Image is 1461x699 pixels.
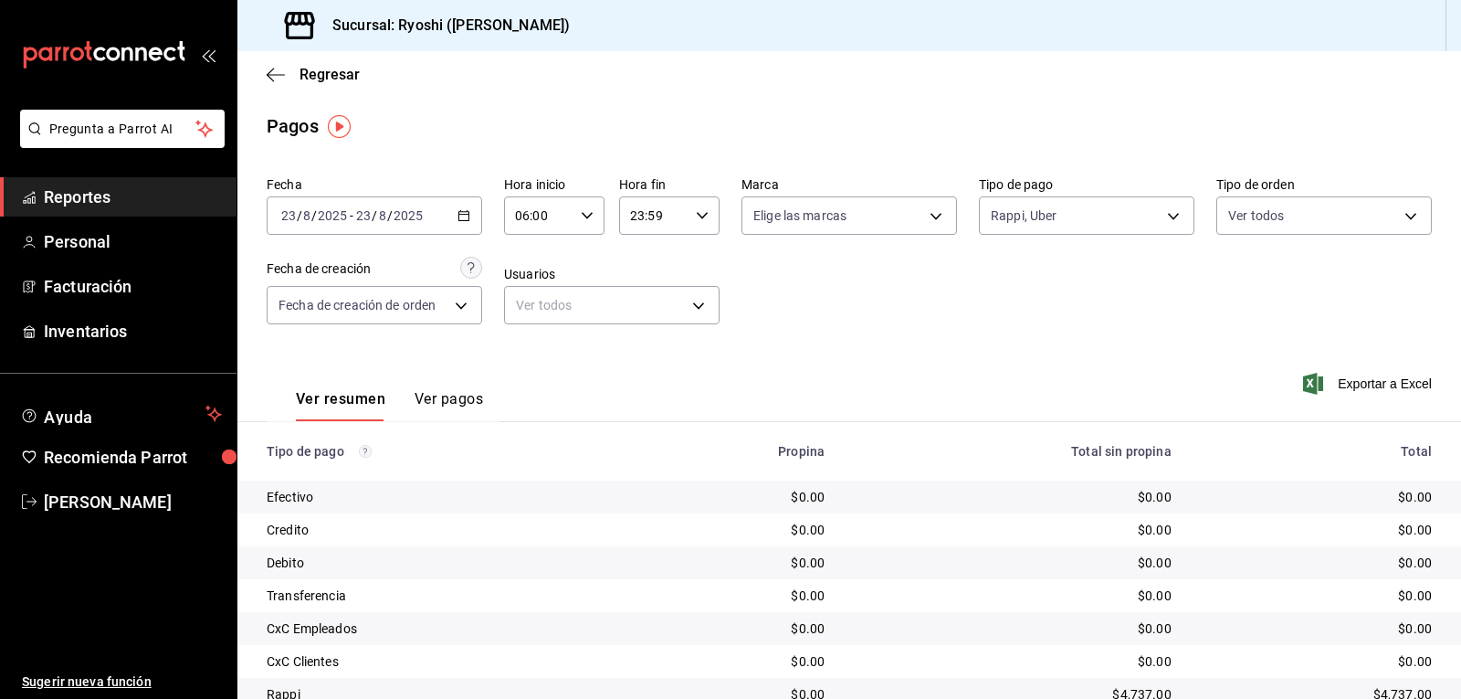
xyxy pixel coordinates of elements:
[504,178,604,191] label: Hora inicio
[267,652,622,671] div: CxC Clientes
[854,620,1172,638] div: $0.00
[372,208,377,223] span: /
[350,208,353,223] span: -
[393,208,424,223] input: ----
[1201,587,1432,605] div: $0.00
[651,620,825,638] div: $0.00
[297,208,302,223] span: /
[311,208,317,223] span: /
[991,207,1056,225] span: Rappi, Uber
[296,390,483,421] div: navigation tabs
[267,178,482,191] label: Fecha
[651,444,825,459] div: Propina
[1216,178,1432,191] label: Tipo de orden
[1307,373,1432,395] button: Exportar a Excel
[854,587,1172,605] div: $0.00
[651,587,825,605] div: $0.00
[279,296,436,314] span: Fecha de creación de orden
[13,132,225,152] a: Pregunta a Parrot AI
[415,390,483,421] button: Ver pagos
[44,185,222,209] span: Reportes
[359,445,372,458] svg: Los pagos realizados con Pay y otras terminales son montos brutos.
[267,488,622,506] div: Efectivo
[1201,488,1432,506] div: $0.00
[504,268,720,281] label: Usuarios
[355,208,372,223] input: --
[267,112,319,140] div: Pagos
[267,587,622,605] div: Transferencia
[267,521,622,539] div: Credito
[504,286,720,324] div: Ver todos
[1201,444,1432,459] div: Total
[300,66,360,83] span: Regresar
[378,208,387,223] input: --
[201,48,215,62] button: open_drawer_menu
[619,178,720,191] label: Hora fin
[1201,554,1432,572] div: $0.00
[387,208,393,223] span: /
[44,319,222,344] span: Inventarios
[753,207,846,225] span: Elige las marcas
[44,274,222,299] span: Facturación
[20,110,225,148] button: Pregunta a Parrot AI
[1201,652,1432,671] div: $0.00
[318,15,570,37] h3: Sucursal: Ryoshi ([PERSON_NAME])
[854,444,1172,459] div: Total sin propina
[280,208,297,223] input: --
[44,490,222,514] span: [PERSON_NAME]
[44,445,222,470] span: Recomienda Parrot
[44,229,222,254] span: Personal
[317,208,348,223] input: ----
[854,488,1172,506] div: $0.00
[267,259,371,279] div: Fecha de creación
[44,403,198,425] span: Ayuda
[267,444,622,459] div: Tipo de pago
[854,554,1172,572] div: $0.00
[1228,207,1284,225] span: Ver todos
[49,120,196,139] span: Pregunta a Parrot AI
[267,66,360,83] button: Regresar
[296,390,385,421] button: Ver resumen
[651,488,825,506] div: $0.00
[651,652,825,671] div: $0.00
[979,178,1194,191] label: Tipo de pago
[651,554,825,572] div: $0.00
[22,673,222,692] span: Sugerir nueva función
[328,115,351,138] img: Tooltip marker
[741,178,957,191] label: Marca
[854,521,1172,539] div: $0.00
[1201,620,1432,638] div: $0.00
[302,208,311,223] input: --
[1201,521,1432,539] div: $0.00
[854,652,1172,671] div: $0.00
[267,554,622,572] div: Debito
[267,620,622,638] div: CxC Empleados
[651,521,825,539] div: $0.00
